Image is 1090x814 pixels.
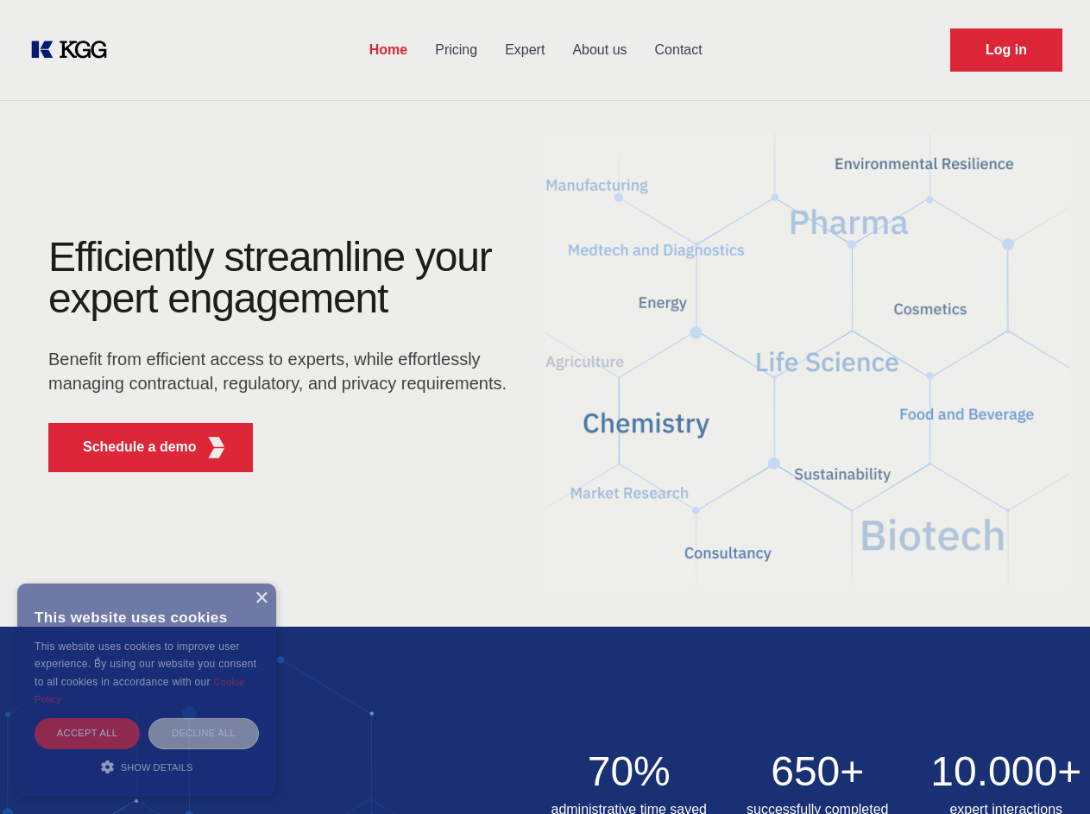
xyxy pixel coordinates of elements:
[35,718,140,748] div: Accept all
[121,762,193,773] span: Show details
[641,28,716,73] a: Contact
[734,751,902,792] h2: 650+
[558,28,640,73] a: About us
[545,751,714,792] h2: 70%
[35,677,245,704] a: Cookie Policy
[35,596,259,638] div: This website uses cookies
[205,437,227,458] img: KGG Fifth Element RED
[28,36,121,64] a: KOL Knowledge Platform: Talk to Key External Experts (KEE)
[48,347,518,395] p: Benefit from efficient access to experts, while effortlessly managing contractual, regulatory, an...
[148,718,259,748] div: Decline all
[48,237,518,319] h1: Efficiently streamline your expert engagement
[48,423,253,472] button: Schedule a demoKGG Fifth Element RED
[35,758,259,775] div: Show details
[491,28,558,73] a: Expert
[255,592,268,605] div: Close
[950,28,1062,72] a: Request Demo
[35,640,256,688] span: This website uses cookies to improve user experience. By using our website you consent to all coo...
[545,112,1070,609] img: KGG Fifth Element RED
[356,28,421,73] a: Home
[83,437,197,457] p: Schedule a demo
[421,28,491,73] a: Pricing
